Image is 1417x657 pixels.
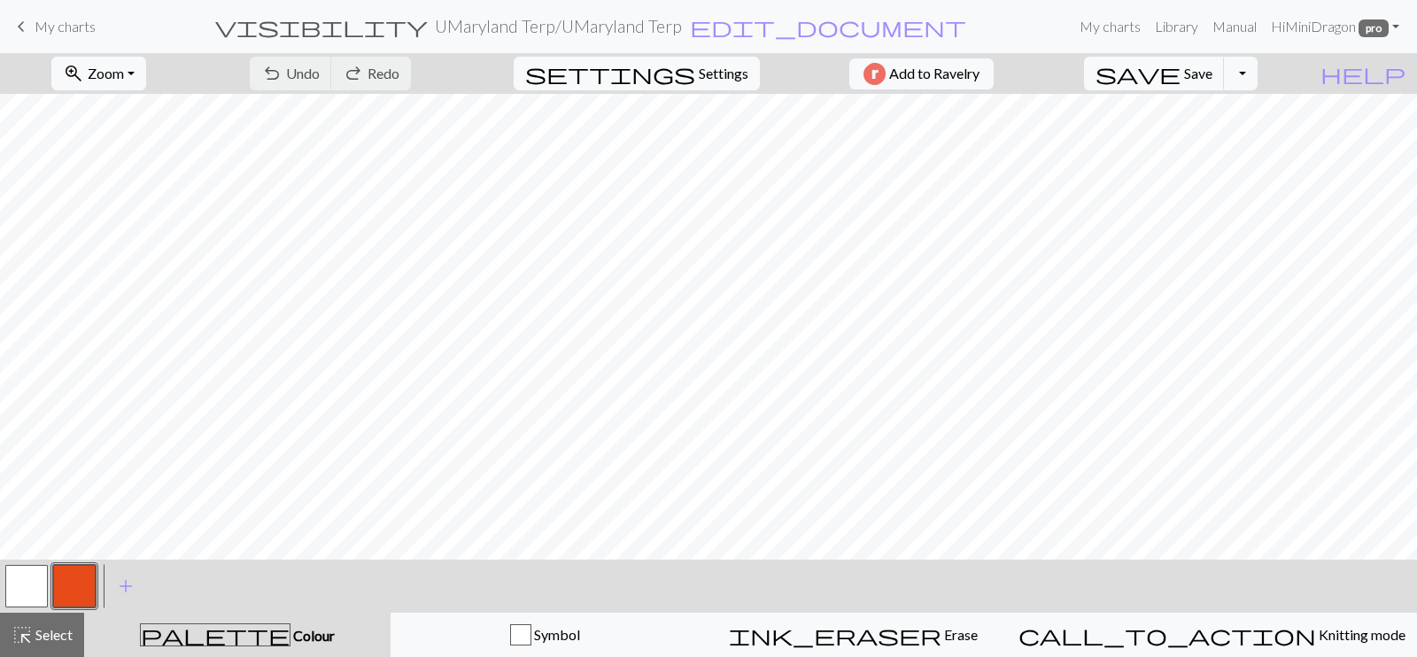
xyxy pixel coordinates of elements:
[51,57,146,90] button: Zoom
[1148,9,1205,44] a: Library
[12,622,33,647] span: highlight_alt
[391,613,699,657] button: Symbol
[63,61,84,86] span: zoom_in
[889,63,980,85] span: Add to Ravelry
[525,61,695,86] span: settings
[215,14,428,39] span: visibility
[729,622,941,647] span: ink_eraser
[35,18,96,35] span: My charts
[849,58,994,89] button: Add to Ravelry
[1264,9,1406,44] a: HiMiniDragon pro
[1184,65,1212,81] span: Save
[290,627,335,644] span: Colour
[1072,9,1148,44] a: My charts
[11,14,32,39] span: keyboard_arrow_left
[1320,61,1405,86] span: help
[941,626,978,643] span: Erase
[531,626,580,643] span: Symbol
[1359,19,1389,37] span: pro
[525,63,695,84] i: Settings
[1205,9,1264,44] a: Manual
[1018,622,1316,647] span: call_to_action
[699,613,1007,657] button: Erase
[84,613,391,657] button: Colour
[1096,61,1181,86] span: save
[699,63,748,84] span: Settings
[435,16,682,36] h2: UMaryland Terp / UMaryland Terp
[88,65,124,81] span: Zoom
[1084,57,1225,90] button: Save
[115,574,136,599] span: add
[141,622,290,647] span: palette
[1316,626,1405,643] span: Knitting mode
[1007,613,1417,657] button: Knitting mode
[690,14,966,39] span: edit_document
[11,12,96,42] a: My charts
[514,57,760,90] button: SettingsSettings
[33,626,73,643] span: Select
[863,63,886,85] img: Ravelry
